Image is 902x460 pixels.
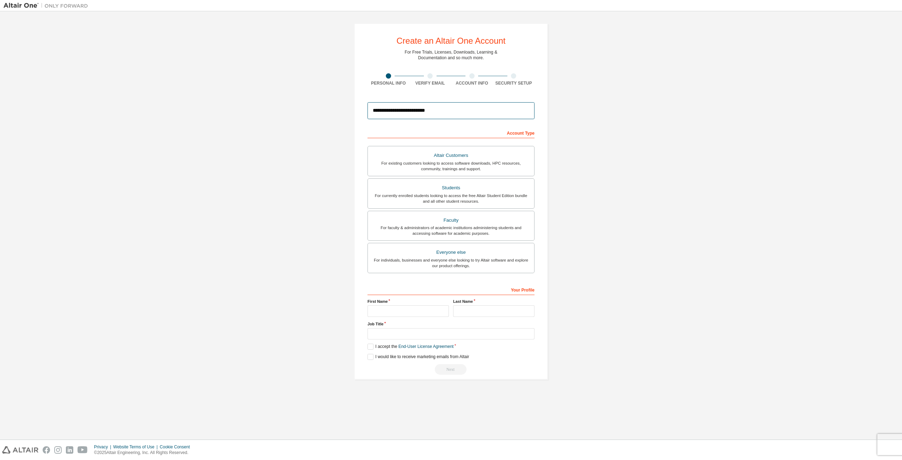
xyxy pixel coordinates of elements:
div: For individuals, businesses and everyone else looking to try Altair software and explore our prod... [372,257,530,269]
img: instagram.svg [54,446,62,454]
div: Faculty [372,215,530,225]
label: Last Name [453,299,535,304]
label: Job Title [367,321,535,327]
div: Account Type [367,127,535,138]
div: Read and acccept EULA to continue [367,364,535,375]
div: Website Terms of Use [113,444,160,450]
img: altair_logo.svg [2,446,38,454]
label: I would like to receive marketing emails from Altair [367,354,469,360]
div: Everyone else [372,247,530,257]
img: youtube.svg [78,446,88,454]
p: © 2025 Altair Engineering, Inc. All Rights Reserved. [94,450,194,456]
label: I accept the [367,344,453,350]
div: Students [372,183,530,193]
div: Create an Altair One Account [396,37,506,45]
div: For faculty & administrators of academic institutions administering students and accessing softwa... [372,225,530,236]
div: For existing customers looking to access software downloads, HPC resources, community, trainings ... [372,160,530,172]
img: linkedin.svg [66,446,73,454]
div: For currently enrolled students looking to access the free Altair Student Edition bundle and all ... [372,193,530,204]
div: Your Profile [367,284,535,295]
div: Cookie Consent [160,444,194,450]
label: First Name [367,299,449,304]
img: Altair One [4,2,92,9]
a: End-User License Agreement [399,344,454,349]
div: Security Setup [493,80,535,86]
div: Privacy [94,444,113,450]
div: Verify Email [409,80,451,86]
img: facebook.svg [43,446,50,454]
div: Personal Info [367,80,409,86]
div: For Free Trials, Licenses, Downloads, Learning & Documentation and so much more. [405,49,498,61]
div: Account Info [451,80,493,86]
div: Altair Customers [372,151,530,160]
